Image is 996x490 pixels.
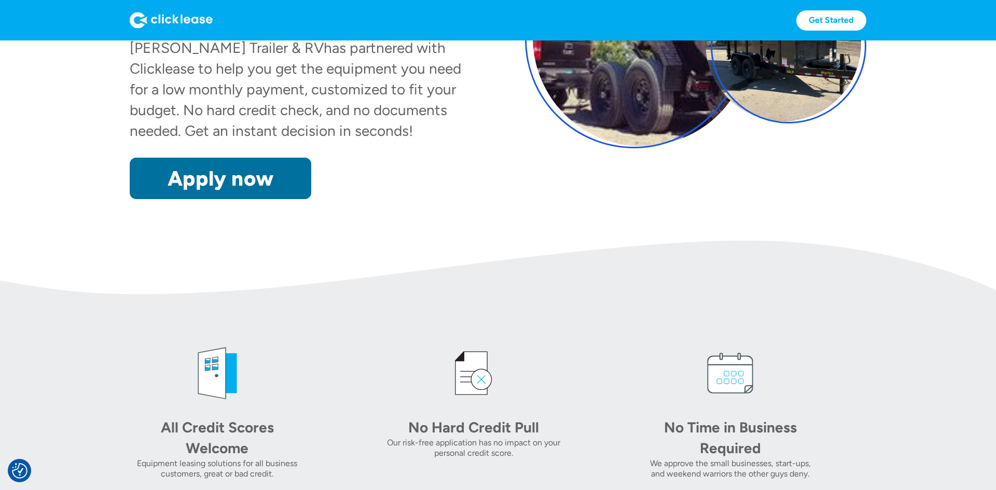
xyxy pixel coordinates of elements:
div: No Hard Credit Pull [401,417,546,438]
img: welcome icon [186,342,248,404]
a: Apply now [130,158,311,199]
div: No Time in Business Required [658,417,803,458]
button: Consent Preferences [12,463,27,479]
div: has partnered with Clicklease to help you get the equipment you need for a low monthly payment, c... [130,39,461,139]
div: We approve the small businesses, start-ups, and weekend warriors the other guys deny. [643,458,818,479]
img: calendar icon [699,342,762,404]
div: [PERSON_NAME] Trailer & RV [130,39,324,57]
img: credit icon [442,342,505,404]
div: Our risk-free application has no impact on your personal credit score. [386,438,561,458]
img: Logo [130,12,213,29]
div: All Credit Scores Welcome [145,417,290,458]
a: Get Started [796,10,866,31]
div: Equipment leasing solutions for all business customers, great or bad credit. [130,458,305,479]
img: Revisit consent button [12,463,27,479]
